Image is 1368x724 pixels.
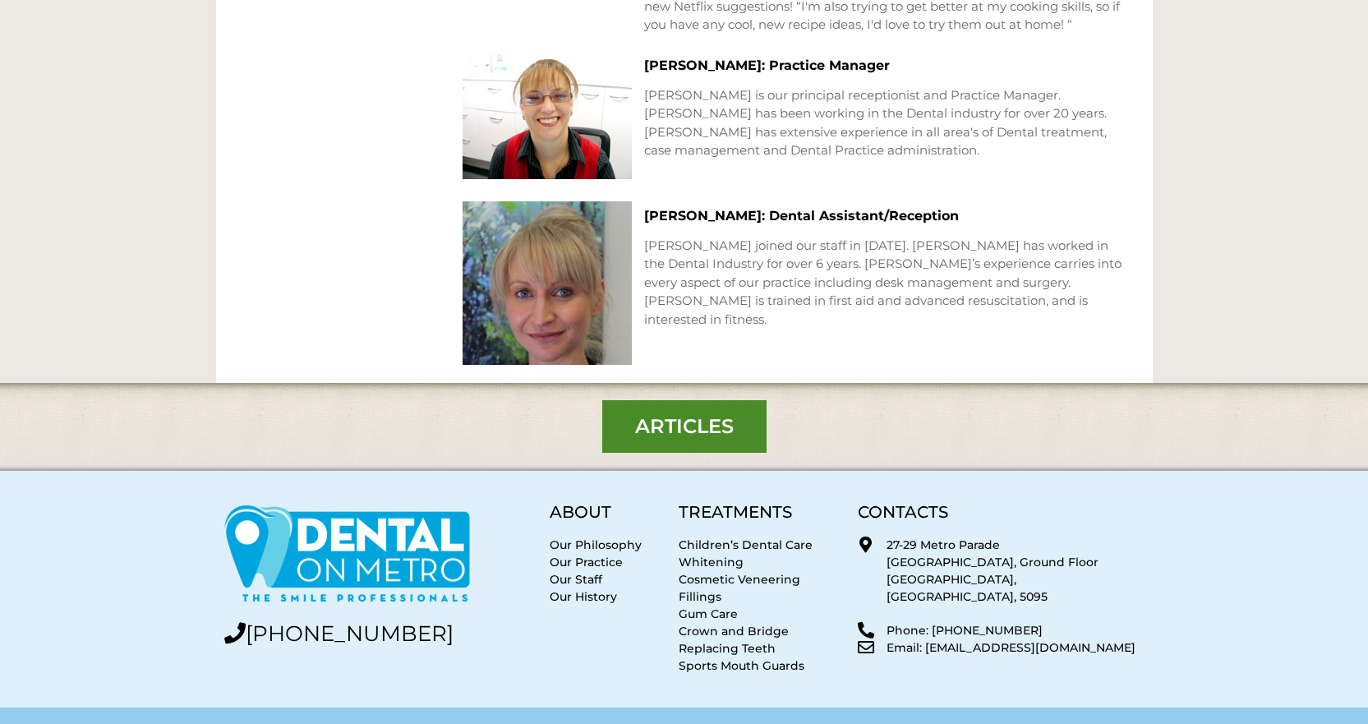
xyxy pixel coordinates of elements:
[679,658,804,673] a: Sports Mouth Guards
[887,622,1144,639] p: Phone: [PHONE_NUMBER]
[679,504,841,520] h5: TREATMENTS
[679,606,738,621] a: Gum Care
[224,620,454,647] a: [PHONE_NUMBER]
[644,237,1128,330] p: [PERSON_NAME] joined our staff in [DATE]. [PERSON_NAME] has worked in the Dental Industry for ove...
[224,504,471,606] img: Dental on Metro
[550,537,642,552] a: Our Philosophy
[550,589,617,604] a: Our History
[550,572,602,587] a: Our Staff
[550,555,623,570] a: Our Practice
[635,417,734,436] span: Articles
[644,208,1128,224] h3: [PERSON_NAME]: Dental Assistant/Reception
[550,504,662,520] h5: ABOUT
[644,58,1128,73] h3: [PERSON_NAME]: Practice Manager
[602,400,767,453] a: Articles
[887,639,1144,657] p: Email: [EMAIL_ADDRESS][DOMAIN_NAME]
[679,555,744,570] a: Whitening
[887,537,1144,606] p: 27-29 Metro Parade [GEOGRAPHIC_DATA], Ground Floor [GEOGRAPHIC_DATA], [GEOGRAPHIC_DATA], 5095
[679,641,776,656] a: Replacing Teeth
[679,537,813,552] a: Children’s Dental Care
[679,589,721,604] a: Fillings
[644,86,1128,160] p: [PERSON_NAME] is our principal receptionist and Practice Manager. [PERSON_NAME] has been working ...
[858,504,1144,520] h5: CONTACTS
[679,572,800,587] a: Cosmetic Veneering
[679,624,789,639] a: Crown and Bridge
